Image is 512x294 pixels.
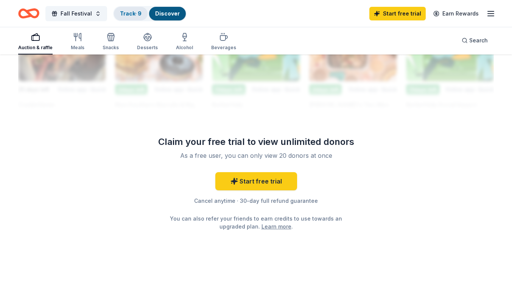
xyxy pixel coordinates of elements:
[120,10,142,17] a: Track· 9
[45,6,107,21] button: Fall Festival
[211,45,236,51] div: Beverages
[215,172,297,190] a: Start free trial
[137,30,158,54] button: Desserts
[369,7,426,20] a: Start free trial
[137,45,158,51] div: Desserts
[71,30,84,54] button: Meals
[103,30,119,54] button: Snacks
[176,30,193,54] button: Alcohol
[261,222,291,230] a: Learn more
[18,45,53,51] div: Auction & raffle
[61,9,92,18] span: Fall Festival
[156,151,356,160] div: As a free user, you can only view 20 donors at once
[113,6,187,21] button: Track· 9Discover
[147,136,365,148] div: Claim your free trial to view unlimited donors
[18,5,39,22] a: Home
[103,45,119,51] div: Snacks
[211,30,236,54] button: Beverages
[71,45,84,51] div: Meals
[168,215,344,230] div: You can also refer your friends to earn credits to use towards an upgraded plan. .
[176,45,193,51] div: Alcohol
[155,10,180,17] a: Discover
[469,36,488,45] span: Search
[147,196,365,205] div: Cancel anytime · 30-day full refund guarantee
[429,7,483,20] a: Earn Rewards
[18,30,53,54] button: Auction & raffle
[456,33,494,48] button: Search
